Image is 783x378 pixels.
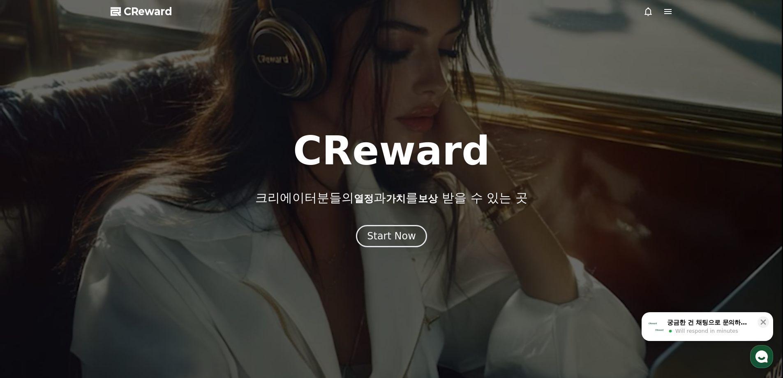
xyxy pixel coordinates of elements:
[356,233,427,241] a: Start Now
[356,225,427,247] button: Start Now
[293,131,490,171] h1: CReward
[111,5,172,18] a: CReward
[418,193,438,204] span: 보상
[255,190,527,205] p: 크리에이터분들의 과 를 받을 수 있는 곳
[386,193,406,204] span: 가치
[367,230,416,243] div: Start Now
[354,193,374,204] span: 열정
[124,5,172,18] span: CReward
